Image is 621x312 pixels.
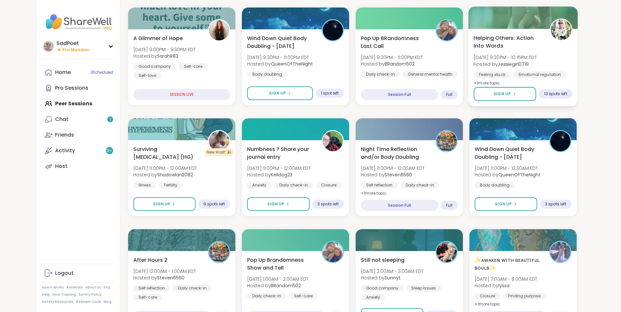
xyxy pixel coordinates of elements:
span: Hosted by [474,61,537,67]
span: Hosted by [247,171,311,178]
div: Chat [55,116,68,123]
span: [DATE] 9:30PM - 10:15PM EDT [474,54,537,61]
div: Anxiety [247,182,272,188]
div: Session Full [361,200,438,211]
div: Good company [361,285,404,291]
div: General mental health [403,71,458,78]
div: Activity [55,147,75,154]
span: Hosted by [475,171,540,178]
a: Friends [42,127,115,143]
span: Helping Others: Action Into Words [474,34,542,50]
span: Sign Up [495,201,512,207]
span: [DATE] 12:00AM - 1:00AM EDT [133,268,196,275]
img: SadPoet [43,41,54,52]
span: [DATE] 11:00PM - 12:00AM EDT [133,165,197,171]
div: Sleep Issues [406,285,441,291]
b: QueenOfTheNight [498,171,540,178]
a: Safety Policy [79,292,102,297]
span: ✨ᴀᴡᴀᴋᴇɴ ᴡɪᴛʜ ʙᴇᴀᴜᴛɪғᴜʟ sᴏᴜʟs✨ [475,256,542,272]
img: QueenOfTheNight [550,131,570,151]
div: Anxiety [361,294,385,301]
button: Sign Up [474,87,536,101]
div: Closure [475,293,500,299]
div: Self reflection [361,182,398,188]
b: Kelldog23 [271,171,292,178]
span: Numbness ? Share your journal entry [247,145,315,161]
a: Pro Sessions [42,80,115,96]
img: BRandom502 [436,20,457,40]
span: [DATE] 2:00AM - 3:00AM EDT [361,268,423,275]
span: Wind Down Quiet Body Doubling - [DATE] [247,35,315,50]
a: Help [42,292,50,297]
div: Closure [316,182,342,188]
div: Self-care [289,293,318,299]
div: Self-care [179,63,208,70]
a: Chat1 [42,111,115,127]
span: [DATE] 11:00PM - 12:00AM EDT [361,165,424,171]
div: Session Full [361,89,438,100]
b: Steven6560 [385,171,412,178]
img: Steven6560 [209,242,229,262]
a: Activity9+ [42,143,115,158]
b: SarahR83 [157,53,178,59]
span: Hosted by [361,171,424,178]
div: Feeling stuck [474,71,510,78]
span: [DATE] 11:00PM - 12:30AM EDT [475,165,540,171]
div: Daily check-in [361,71,400,78]
span: Pro Member [62,47,89,53]
span: Hosted by [361,61,423,67]
button: Sign Up [247,197,310,211]
a: Redeem Code [76,300,101,304]
div: Finding purpose [503,293,546,299]
img: Sunnyt [436,242,457,262]
span: [DATE] 9:00PM - 9:30PM EDT [133,46,196,53]
b: lyssa [498,282,510,289]
span: Still not sleeping [361,256,405,264]
a: Referrals [67,285,83,290]
span: Pop Up BRandomness Last Call [361,35,428,50]
span: Hosted by [361,275,423,281]
span: 3 spots left [318,201,339,207]
div: Self reflection [133,285,170,291]
b: Jessiegirl0719 [498,61,529,67]
span: Sign Up [269,90,286,96]
div: Pro Sessions [55,84,88,92]
span: Surviving [MEDICAL_DATA] (HG) [133,145,201,161]
div: Good company [133,63,176,70]
button: Sign Up [133,197,196,211]
div: Body doubling [475,182,515,188]
div: Illness [133,182,156,188]
span: Hosted by [133,171,197,178]
a: Host Training [52,292,76,297]
span: A Glimmer of Hope [133,35,183,42]
a: Safety Resources [42,300,73,304]
span: Sign Up [494,91,511,97]
span: 3 spots left [545,201,566,207]
span: [DATE] 7:00AM - 8:00AM EDT [475,276,537,282]
img: QueenOfTheNight [323,20,343,40]
img: Jessiegirl0719 [551,20,571,40]
a: Host [42,158,115,174]
span: Hosted by [133,275,196,281]
b: QueenOfTheNight [271,61,313,67]
img: Kelldog23 [323,131,343,151]
span: 1 spot left [321,91,339,96]
img: ShareWell Nav Logo [42,10,115,33]
span: Sign Up [267,201,284,207]
a: About Us [85,285,101,290]
span: 1 [110,117,111,122]
div: Fertility [159,182,183,188]
div: SadPoet [56,40,89,47]
span: After Hours 2 [133,256,168,264]
span: 13 spots left [544,91,567,97]
button: Sign Up [475,197,537,211]
img: Shadowlan2082 [209,131,229,151]
span: [DATE] 1:00AM - 2:00AM EDT [247,276,308,282]
a: Logout [42,265,115,281]
div: Emotional regulation [513,71,566,78]
a: Blog [104,300,111,304]
div: Daily check-in [247,293,286,299]
span: [DATE] 11:00PM - 12:00AM EDT [247,165,311,171]
span: Full [446,203,452,208]
div: Logout [55,270,74,277]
